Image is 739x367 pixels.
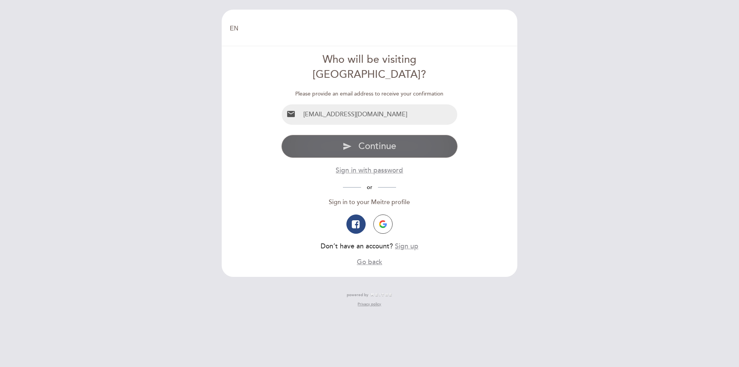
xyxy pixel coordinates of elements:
i: send [343,142,352,151]
div: Please provide an email address to receive your confirmation [281,90,458,98]
img: icon-google.png [379,220,387,228]
button: Go back [357,257,382,267]
img: MEITRE [370,293,392,297]
div: Who will be visiting [GEOGRAPHIC_DATA]? [281,52,458,82]
button: Sign in with password [336,166,403,175]
i: email [286,109,296,119]
button: send Continue [281,135,458,158]
span: or [361,184,378,191]
button: Sign up [395,241,418,251]
span: Continue [358,141,396,152]
a: Privacy policy [358,302,381,307]
a: powered by [347,292,392,298]
span: powered by [347,292,368,298]
div: Sign in to your Meitre profile [281,198,458,207]
span: Don’t have an account? [321,242,393,250]
input: Email [300,104,458,125]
